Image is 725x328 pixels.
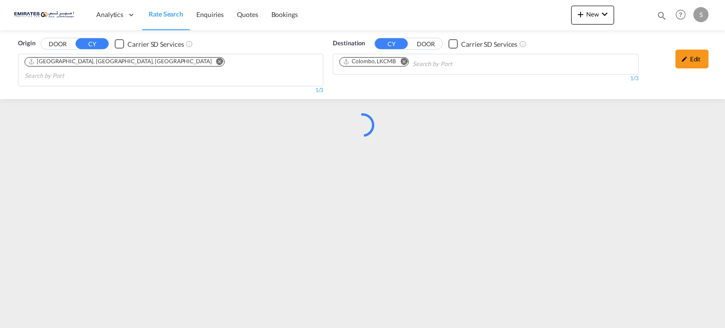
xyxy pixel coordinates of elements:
div: 1/3 [18,86,323,94]
span: New [575,10,610,18]
div: 1/3 [333,75,638,83]
button: DOOR [409,39,442,50]
span: Rate Search [149,10,183,18]
span: Quotes [237,10,258,18]
div: Press delete to remove this chip. [28,58,214,66]
div: S [693,7,708,22]
md-icon: icon-magnify [657,10,667,21]
img: c67187802a5a11ec94275b5db69a26e6.png [14,4,78,25]
div: Port of Jebel Ali, Jebel Ali, AEJEA [28,58,212,66]
md-checkbox: Checkbox No Ink [448,39,517,49]
span: Enquiries [196,10,224,18]
span: Help [673,7,689,23]
div: Carrier SD Services [461,40,517,49]
input: Search by Port [25,68,114,84]
input: Chips input. [413,57,502,72]
span: Origin [18,39,35,48]
md-chips-wrap: Chips container. Use arrow keys to select chips. [338,54,506,72]
button: DOOR [41,39,74,50]
md-chips-wrap: Chips container. Use arrow keys to select chips. [23,54,318,84]
md-icon: Unchecked: Search for CY (Container Yard) services for all selected carriers.Checked : Search for... [519,40,527,48]
button: CY [375,38,408,49]
button: Remove [210,58,224,67]
md-icon: Unchecked: Search for CY (Container Yard) services for all selected carriers.Checked : Search for... [185,40,193,48]
button: CY [76,38,109,49]
div: icon-pencilEdit [675,50,708,68]
div: Carrier SD Services [127,40,184,49]
div: Colombo, LKCMB [343,58,396,66]
div: Press delete to remove this chip. [343,58,398,66]
span: Destination [333,39,365,48]
button: Remove [394,58,408,67]
div: icon-magnify [657,10,667,25]
md-icon: icon-plus 400-fg [575,8,586,20]
span: Bookings [271,10,298,18]
md-icon: icon-chevron-down [599,8,610,20]
div: Help [673,7,693,24]
md-icon: icon-pencil [681,56,688,62]
md-checkbox: Checkbox No Ink [115,39,184,49]
span: Analytics [96,10,123,19]
button: icon-plus 400-fgNewicon-chevron-down [571,6,614,25]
